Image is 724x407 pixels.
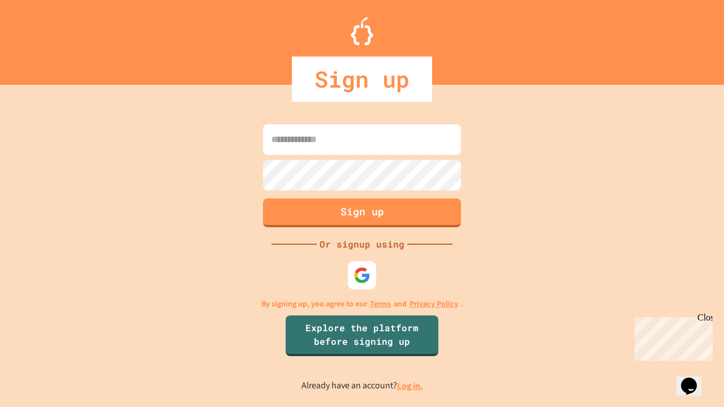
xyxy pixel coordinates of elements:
[351,17,373,45] img: Logo.svg
[410,298,458,310] a: Privacy Policy
[630,313,713,361] iframe: chat widget
[317,237,407,251] div: Or signup using
[5,5,78,72] div: Chat with us now!Close
[370,298,391,310] a: Terms
[676,362,713,396] iframe: chat widget
[261,298,463,310] p: By signing up, you agree to our and .
[354,267,370,284] img: google-icon.svg
[397,380,423,392] a: Log in.
[301,379,423,393] p: Already have an account?
[286,315,438,356] a: Explore the platform before signing up
[292,57,432,102] div: Sign up
[263,198,461,227] button: Sign up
